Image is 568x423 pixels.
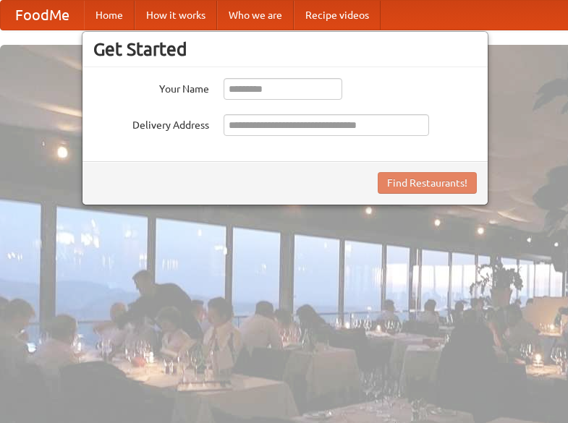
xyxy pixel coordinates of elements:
[93,114,209,132] label: Delivery Address
[135,1,217,30] a: How it works
[1,1,84,30] a: FoodMe
[93,38,477,60] h3: Get Started
[378,172,477,194] button: Find Restaurants!
[93,78,209,96] label: Your Name
[217,1,294,30] a: Who we are
[84,1,135,30] a: Home
[294,1,381,30] a: Recipe videos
